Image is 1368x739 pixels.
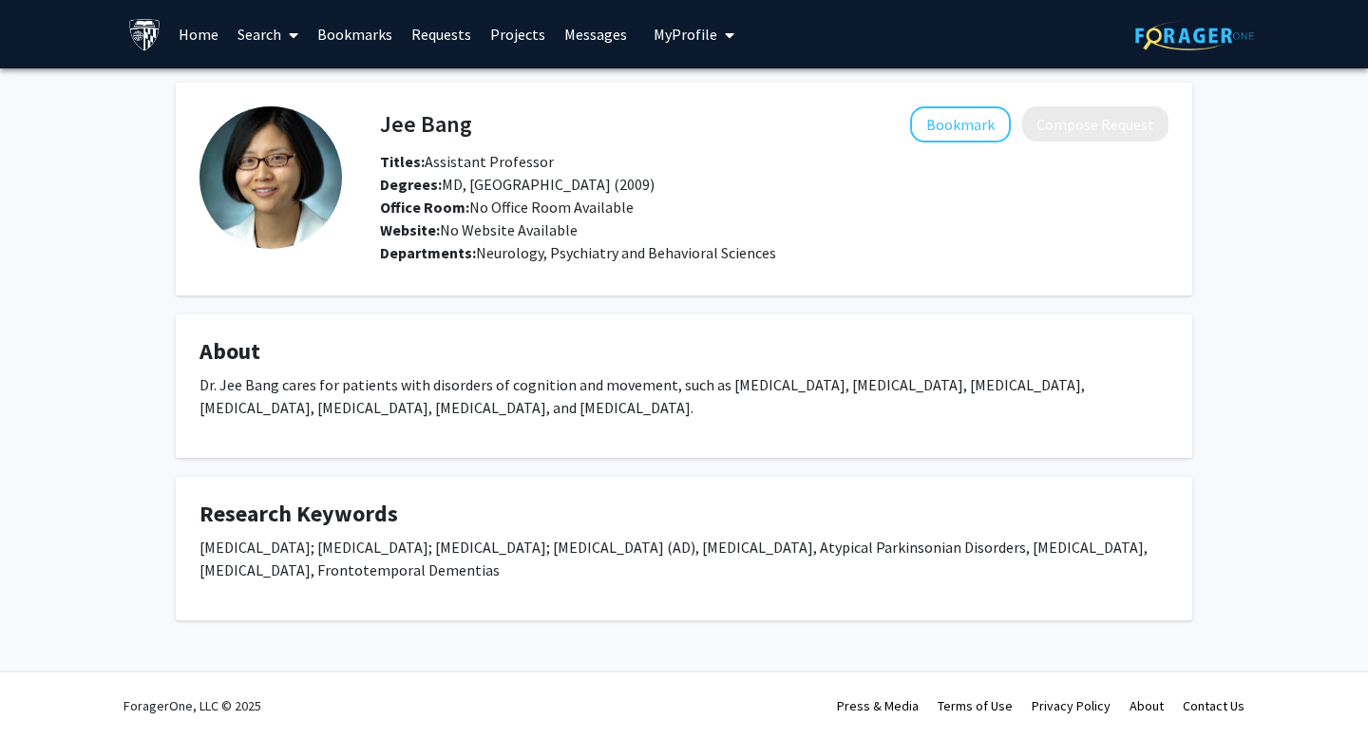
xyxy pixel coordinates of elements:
[1022,106,1168,142] button: Compose Request to Jee Bang
[654,25,717,44] span: My Profile
[380,152,425,171] b: Titles:
[380,220,440,239] b: Website:
[128,18,161,51] img: Johns Hopkins University Logo
[228,1,308,67] a: Search
[380,175,655,194] span: MD, [GEOGRAPHIC_DATA] (2009)
[199,501,1168,528] h4: Research Keywords
[402,1,481,67] a: Requests
[380,175,442,194] b: Degrees:
[1032,697,1111,714] a: Privacy Policy
[199,338,1168,366] h4: About
[199,106,342,249] img: Profile Picture
[380,243,476,262] b: Departments:
[199,373,1168,419] p: Dr. Jee Bang cares for patients with disorders of cognition and movement, such as [MEDICAL_DATA],...
[481,1,555,67] a: Projects
[1183,697,1244,714] a: Contact Us
[169,1,228,67] a: Home
[380,152,554,171] span: Assistant Professor
[123,673,261,739] div: ForagerOne, LLC © 2025
[1130,697,1164,714] a: About
[837,697,919,714] a: Press & Media
[1135,21,1254,50] img: ForagerOne Logo
[308,1,402,67] a: Bookmarks
[476,243,776,262] span: Neurology, Psychiatry and Behavioral Sciences
[199,536,1168,581] p: [MEDICAL_DATA]; [MEDICAL_DATA]; [MEDICAL_DATA]; [MEDICAL_DATA] (AD), [MEDICAL_DATA], Atypical Par...
[910,106,1011,142] button: Add Jee Bang to Bookmarks
[380,198,469,217] b: Office Room:
[938,697,1013,714] a: Terms of Use
[380,106,472,142] h4: Jee Bang
[380,198,634,217] span: No Office Room Available
[380,220,578,239] span: No Website Available
[555,1,636,67] a: Messages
